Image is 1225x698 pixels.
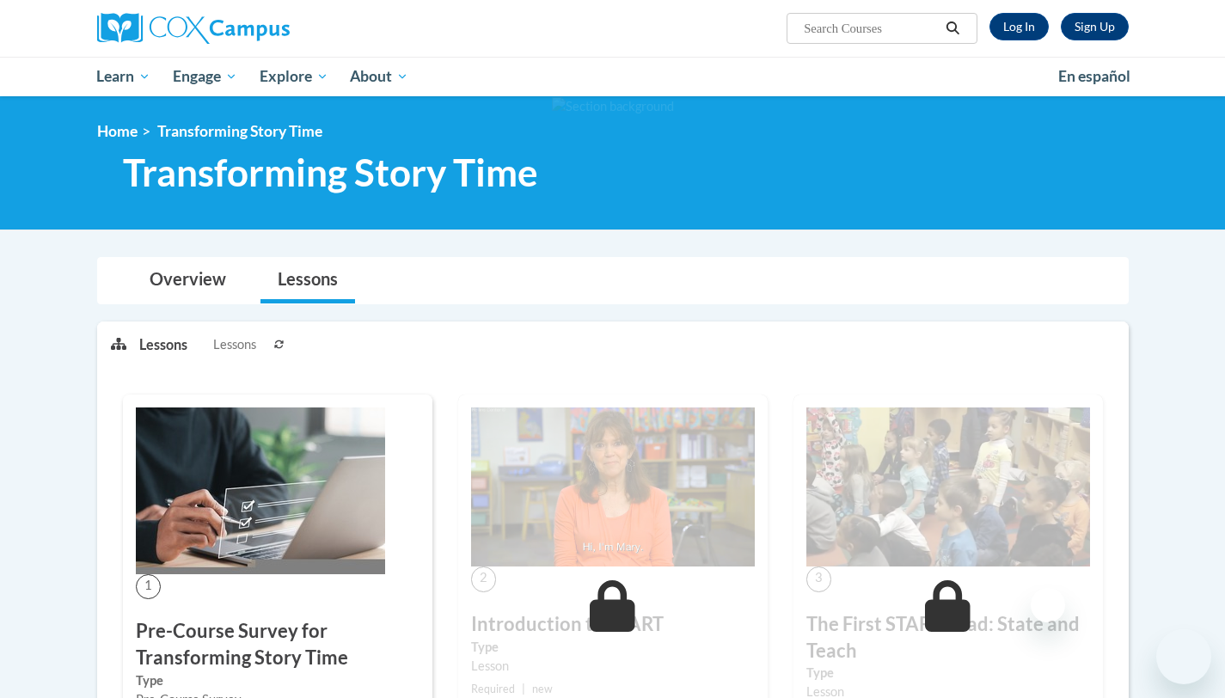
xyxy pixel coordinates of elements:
label: Type [136,671,420,690]
h3: Introduction to START [471,611,755,638]
span: Engage [173,66,237,87]
img: Section background [552,97,674,116]
a: Home [97,122,138,140]
a: Overview [132,258,243,303]
button: Search [940,18,965,39]
img: Course Image [471,407,755,567]
iframe: Button to launch messaging window [1156,629,1211,684]
span: Required [471,683,515,695]
label: Type [471,638,755,657]
p: Lessons [139,335,187,354]
iframe: Close message [1031,588,1065,622]
span: Transforming Story Time [123,150,538,195]
img: Course Image [136,407,385,574]
div: Lesson [471,657,755,676]
a: Explore [248,57,340,96]
span: En español [1058,67,1130,85]
div: Main menu [71,57,1155,96]
img: Cox Campus [97,13,290,44]
span: About [350,66,408,87]
a: Log In [989,13,1049,40]
a: Learn [86,57,162,96]
span: Transforming Story Time [157,122,322,140]
a: Engage [162,57,248,96]
span: Learn [96,66,150,87]
span: Lessons [213,335,256,354]
span: 2 [471,566,496,591]
h3: The First START Read: State and Teach [806,611,1090,664]
a: En español [1047,58,1142,95]
a: Lessons [260,258,355,303]
label: Type [806,664,1090,683]
a: About [339,57,420,96]
a: Register [1061,13,1129,40]
a: Cox Campus [97,13,424,44]
span: Explore [260,66,328,87]
span: new [532,683,553,695]
h3: Pre-Course Survey for Transforming Story Time [136,618,420,671]
input: Search Courses [802,18,940,39]
span: 3 [806,566,831,591]
span: 1 [136,574,161,599]
span: | [522,683,525,695]
img: Course Image [806,407,1090,567]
